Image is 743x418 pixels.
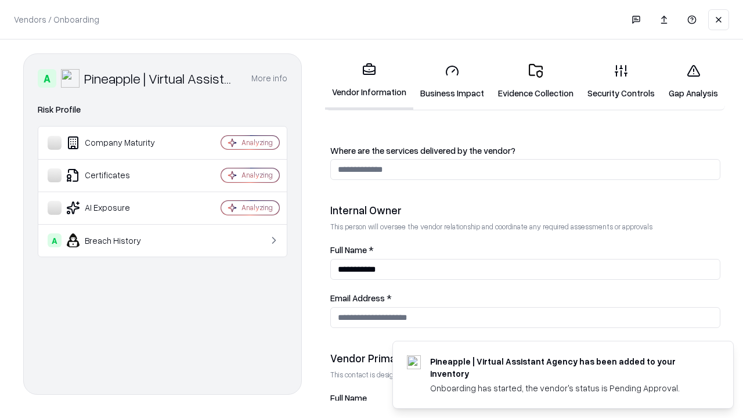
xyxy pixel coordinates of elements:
div: Risk Profile [38,103,287,117]
button: More info [251,68,287,89]
div: Company Maturity [48,136,186,150]
div: Analyzing [241,170,273,180]
div: Pineapple | Virtual Assistant Agency [84,69,237,88]
div: A [38,69,56,88]
div: Onboarding has started, the vendor's status is Pending Approval. [430,382,705,394]
div: AI Exposure [48,201,186,215]
div: Certificates [48,168,186,182]
div: Breach History [48,233,186,247]
label: Email Address * [330,294,720,302]
a: Vendor Information [325,53,413,110]
p: This contact is designated to receive the assessment request from Shift [330,370,720,380]
div: Analyzing [241,203,273,212]
label: Where are the services delivered by the vendor? [330,146,720,155]
label: Full Name [330,394,720,402]
a: Evidence Collection [491,55,580,109]
a: Security Controls [580,55,662,109]
img: Pineapple | Virtual Assistant Agency [61,69,80,88]
a: Business Impact [413,55,491,109]
div: Pineapple | Virtual Assistant Agency has been added to your inventory [430,355,705,380]
div: A [48,233,62,247]
div: Internal Owner [330,203,720,217]
p: This person will oversee the vendor relationship and coordinate any required assessments or appro... [330,222,720,232]
label: Full Name * [330,246,720,254]
div: Vendor Primary Contact [330,351,720,365]
a: Gap Analysis [662,55,725,109]
div: Analyzing [241,138,273,147]
p: Vendors / Onboarding [14,13,99,26]
img: trypineapple.com [407,355,421,369]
